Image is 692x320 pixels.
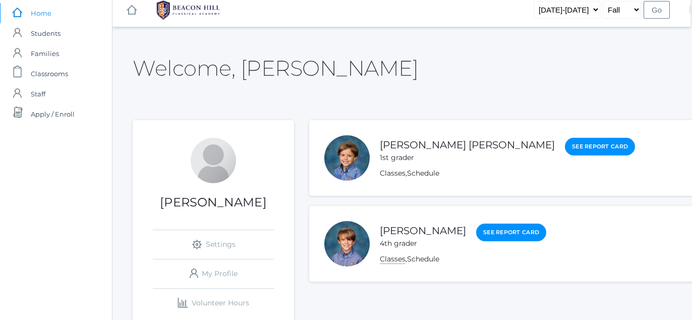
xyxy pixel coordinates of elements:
[380,254,546,264] div: ,
[565,138,635,155] a: See Report Card
[380,254,406,264] a: Classes
[191,138,236,183] div: Sarah Crosby
[476,224,546,241] a: See Report Card
[31,64,68,84] span: Classrooms
[31,43,59,64] span: Families
[407,254,439,263] a: Schedule
[324,135,370,181] div: Austen Crosby
[31,84,45,104] span: Staff
[380,169,406,178] a: Classes
[31,104,75,124] span: Apply / Enroll
[380,225,466,237] a: [PERSON_NAME]
[153,259,274,288] a: My Profile
[31,3,51,23] span: Home
[31,23,61,43] span: Students
[133,196,294,209] h1: [PERSON_NAME]
[153,230,274,259] a: Settings
[133,57,418,80] h2: Welcome, [PERSON_NAME]
[380,152,555,163] div: 1st grader
[380,139,555,151] a: [PERSON_NAME] [PERSON_NAME]
[380,238,466,249] div: 4th grader
[644,1,670,19] input: Go
[380,168,635,179] div: ,
[407,169,439,178] a: Schedule
[153,289,274,317] a: Volunteer Hours
[324,221,370,266] div: Jack Crosby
